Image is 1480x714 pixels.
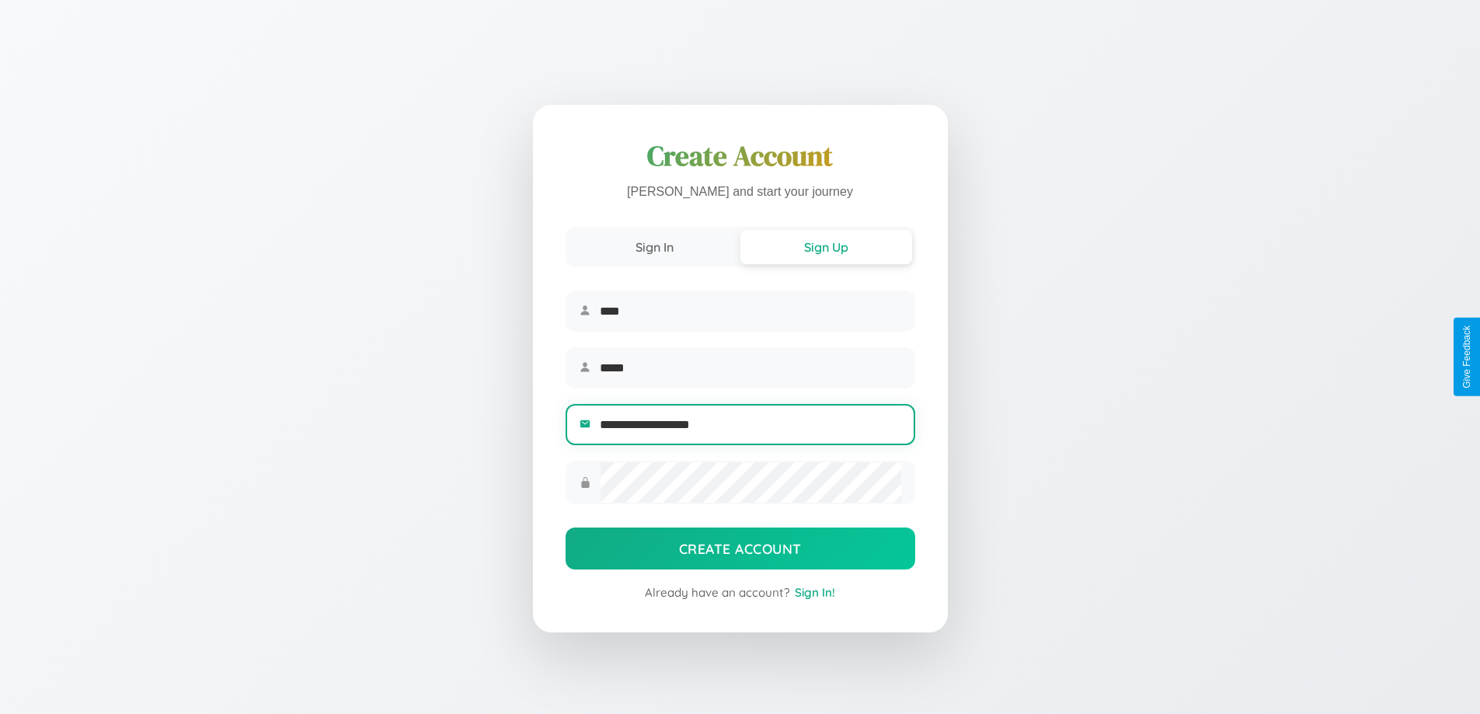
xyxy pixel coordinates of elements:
[740,230,912,264] button: Sign Up
[566,528,915,569] button: Create Account
[1461,326,1472,388] div: Give Feedback
[566,181,915,204] p: [PERSON_NAME] and start your journey
[566,138,915,175] h1: Create Account
[795,585,835,600] span: Sign In!
[569,230,740,264] button: Sign In
[566,585,915,600] div: Already have an account?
